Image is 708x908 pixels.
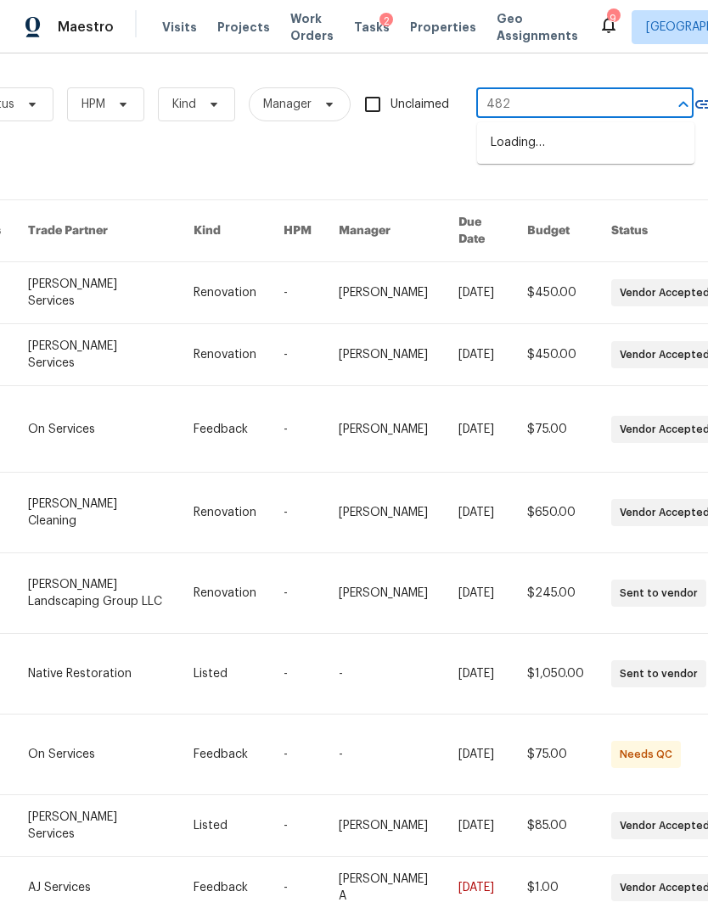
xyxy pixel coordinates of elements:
td: - [270,634,325,715]
td: Feedback [180,386,270,473]
td: Renovation [180,553,270,634]
td: [PERSON_NAME] [325,795,446,857]
input: Enter in an address [476,92,646,118]
th: Manager [325,200,446,262]
button: Close [671,92,695,116]
td: Renovation [180,473,270,553]
td: [PERSON_NAME] Services [14,795,180,857]
td: [PERSON_NAME] Services [14,324,180,386]
td: - [325,634,446,715]
span: Tasks [354,21,390,33]
span: Maestro [58,19,114,36]
td: Renovation [180,324,270,386]
span: Work Orders [290,10,334,44]
td: Listed [180,795,270,857]
div: 9 [607,10,619,27]
td: - [325,715,446,795]
td: [PERSON_NAME] [325,553,446,634]
span: Unclaimed [391,96,449,114]
td: Feedback [180,715,270,795]
th: Budget [514,200,598,262]
td: [PERSON_NAME] [325,473,446,553]
td: [PERSON_NAME] [325,324,446,386]
td: - [270,386,325,473]
span: Manager [263,96,312,113]
span: Kind [172,96,196,113]
td: [PERSON_NAME] [325,386,446,473]
th: Trade Partner [14,200,180,262]
td: Renovation [180,262,270,324]
td: [PERSON_NAME] Cleaning [14,473,180,553]
span: Geo Assignments [497,10,578,44]
td: - [270,262,325,324]
td: - [270,473,325,553]
td: Listed [180,634,270,715]
td: On Services [14,715,180,795]
span: Projects [217,19,270,36]
td: - [270,553,325,634]
th: Kind [180,200,270,262]
td: - [270,715,325,795]
span: HPM [81,96,105,113]
td: On Services [14,386,180,473]
td: [PERSON_NAME] Landscaping Group LLC [14,553,180,634]
th: Due Date [445,200,514,262]
td: - [270,795,325,857]
span: Visits [162,19,197,36]
div: 2 [379,13,393,30]
div: Loading… [477,122,694,164]
th: HPM [270,200,325,262]
td: Native Restoration [14,634,180,715]
span: Properties [410,19,476,36]
td: [PERSON_NAME] Services [14,262,180,324]
td: [PERSON_NAME] [325,262,446,324]
td: - [270,324,325,386]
